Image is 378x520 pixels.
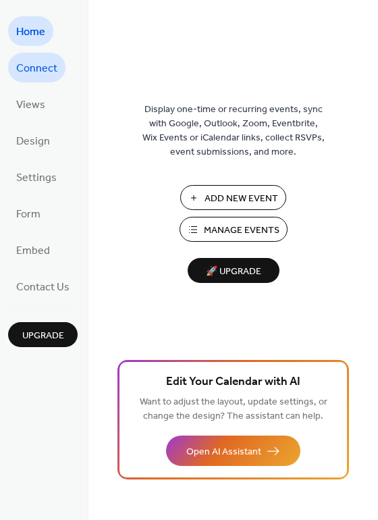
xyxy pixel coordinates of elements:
[188,258,279,283] button: 🚀 Upgrade
[16,277,70,298] span: Contact Us
[8,89,53,119] a: Views
[16,22,45,43] span: Home
[8,322,78,347] button: Upgrade
[180,217,288,242] button: Manage Events
[16,95,45,116] span: Views
[16,58,57,80] span: Connect
[16,131,50,153] span: Design
[166,436,300,466] button: Open AI Assistant
[16,240,50,262] span: Embed
[8,271,78,301] a: Contact Us
[142,103,325,159] span: Display one-time or recurring events, sync with Google, Outlook, Zoom, Eventbrite, Wix Events or ...
[8,235,58,265] a: Embed
[8,53,65,82] a: Connect
[8,199,49,228] a: Form
[205,192,278,206] span: Add New Event
[186,445,261,459] span: Open AI Assistant
[8,16,53,46] a: Home
[16,167,57,189] span: Settings
[8,126,58,155] a: Design
[22,329,64,343] span: Upgrade
[180,185,286,210] button: Add New Event
[140,393,327,425] span: Want to adjust the layout, update settings, or change the design? The assistant can help.
[166,373,300,392] span: Edit Your Calendar with AI
[204,224,279,238] span: Manage Events
[16,204,40,226] span: Form
[8,162,65,192] a: Settings
[196,263,271,281] span: 🚀 Upgrade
